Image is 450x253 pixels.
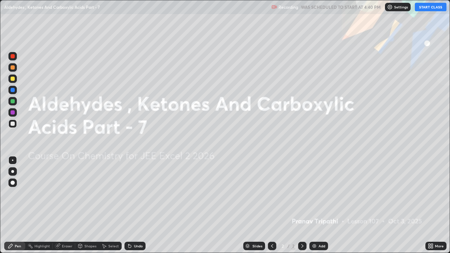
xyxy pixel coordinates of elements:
[271,4,277,10] img: recording.375f2c34.svg
[252,244,262,248] div: Slides
[301,4,381,10] h5: WAS SCHEDULED TO START AT 4:40 PM
[415,3,446,11] button: START CLASS
[311,243,317,249] img: add-slide-button
[319,244,325,248] div: Add
[387,4,393,10] img: class-settings-icons
[279,244,286,248] div: 2
[34,244,50,248] div: Highlight
[15,244,21,248] div: Pen
[108,244,119,248] div: Select
[84,244,96,248] div: Shapes
[4,4,100,10] p: Aldehydes , Ketones And Carboxylic Acids Part - 7
[134,244,143,248] div: Undo
[288,244,290,248] div: /
[278,5,298,10] p: Recording
[62,244,72,248] div: Eraser
[435,244,444,248] div: More
[394,5,408,9] p: Settings
[291,243,295,249] div: 2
